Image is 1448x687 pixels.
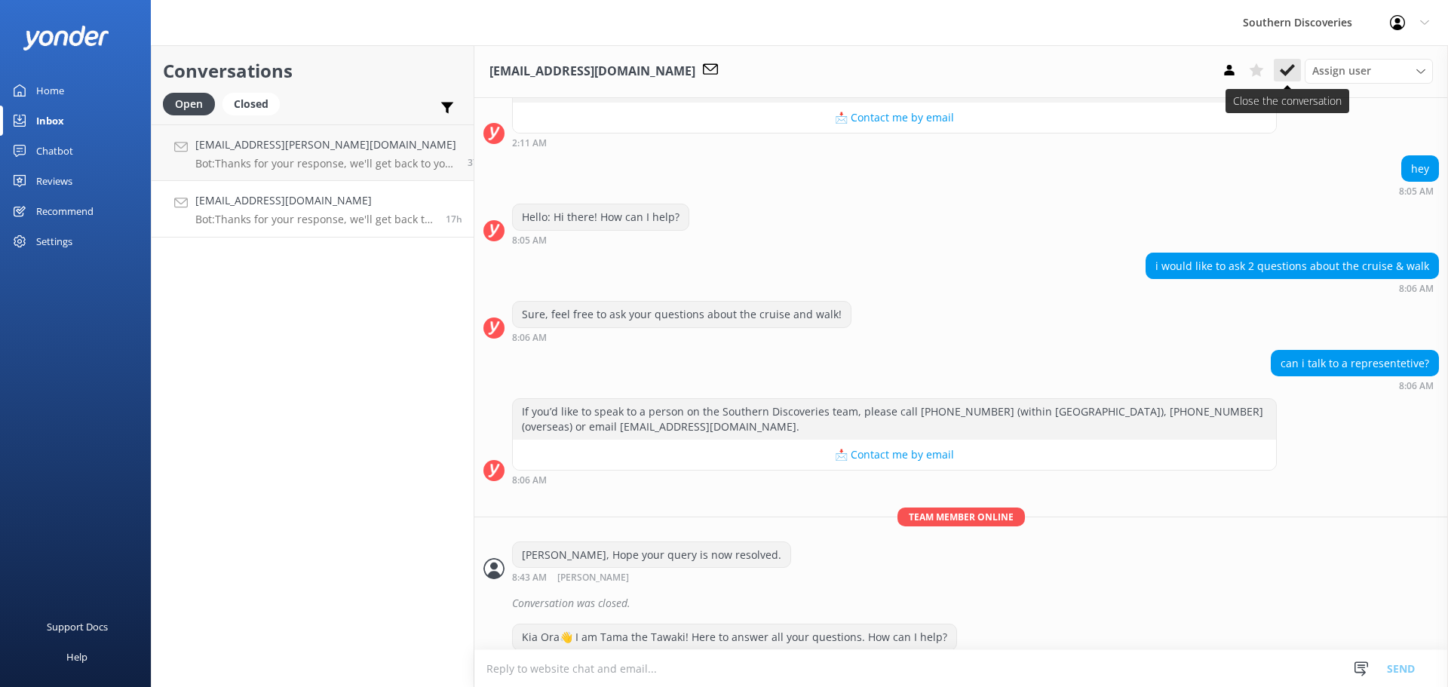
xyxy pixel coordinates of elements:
[195,192,434,209] h4: [EMAIL_ADDRESS][DOMAIN_NAME]
[1272,351,1438,376] div: can i talk to a representetive?
[152,181,474,238] a: [EMAIL_ADDRESS][DOMAIN_NAME]Bot:Thanks for your response, we'll get back to you as soon as we can...
[513,624,956,650] div: Kia Ora👋 I am Tama the Tawaki! Here to answer all your questions. How can I help?
[1271,380,1439,391] div: Sep 15 2025 08:06am (UTC +12:00) Pacific/Auckland
[483,590,1439,616] div: 2025-09-14T20:43:17.946
[513,542,790,568] div: [PERSON_NAME], Hope your query is now resolved.
[446,213,462,225] span: Sep 15 2025 06:51pm (UTC +12:00) Pacific/Auckland
[512,572,791,583] div: Sep 15 2025 08:43am (UTC +12:00) Pacific/Auckland
[36,196,94,226] div: Recommend
[1305,59,1433,83] div: Assign User
[36,226,72,256] div: Settings
[163,57,462,85] h2: Conversations
[512,474,1277,485] div: Sep 15 2025 08:06am (UTC +12:00) Pacific/Auckland
[66,642,87,672] div: Help
[163,95,222,112] a: Open
[1402,156,1438,182] div: hey
[1399,382,1434,391] strong: 8:06 AM
[489,62,695,81] h3: [EMAIL_ADDRESS][DOMAIN_NAME]
[513,399,1276,439] div: If you’d like to speak to a person on the Southern Discoveries team, please call [PHONE_NUMBER] (...
[557,573,629,583] span: [PERSON_NAME]
[513,302,851,327] div: Sure, feel free to ask your questions about the cruise and walk!
[222,95,287,112] a: Closed
[152,124,474,181] a: [EMAIL_ADDRESS][PERSON_NAME][DOMAIN_NAME]Bot:Thanks for your response, we'll get back to you as s...
[512,235,689,245] div: Sep 15 2025 08:05am (UTC +12:00) Pacific/Auckland
[1312,63,1371,79] span: Assign user
[512,573,547,583] strong: 8:43 AM
[513,440,1276,470] button: 📩 Contact me by email
[23,26,109,51] img: yonder-white-logo.png
[1146,283,1439,293] div: Sep 15 2025 08:06am (UTC +12:00) Pacific/Auckland
[513,103,1276,133] button: 📩 Contact me by email
[47,612,108,642] div: Support Docs
[468,156,486,169] span: Sep 16 2025 12:04pm (UTC +12:00) Pacific/Auckland
[163,93,215,115] div: Open
[1399,186,1439,196] div: Sep 15 2025 08:05am (UTC +12:00) Pacific/Auckland
[512,236,547,245] strong: 8:05 AM
[1399,284,1434,293] strong: 8:06 AM
[897,508,1025,526] span: Team member online
[36,75,64,106] div: Home
[512,333,547,342] strong: 8:06 AM
[512,137,1277,148] div: Sep 15 2025 02:11am (UTC +12:00) Pacific/Auckland
[513,204,689,230] div: Hello: Hi there! How can I help?
[1146,253,1438,279] div: i would like to ask 2 questions about the cruise & walk
[36,136,73,166] div: Chatbot
[195,157,456,170] p: Bot: Thanks for your response, we'll get back to you as soon as we can during opening hours.
[512,476,547,485] strong: 8:06 AM
[36,166,72,196] div: Reviews
[36,106,64,136] div: Inbox
[1399,187,1434,196] strong: 8:05 AM
[195,213,434,226] p: Bot: Thanks for your response, we'll get back to you as soon as we can during opening hours.
[512,139,547,148] strong: 2:11 AM
[512,590,1439,616] div: Conversation was closed.
[512,332,851,342] div: Sep 15 2025 08:06am (UTC +12:00) Pacific/Auckland
[195,136,456,153] h4: [EMAIL_ADDRESS][PERSON_NAME][DOMAIN_NAME]
[222,93,280,115] div: Closed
